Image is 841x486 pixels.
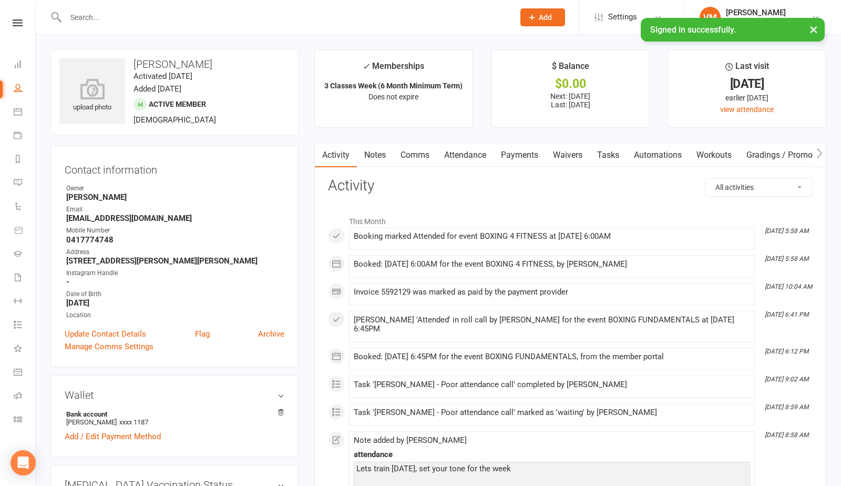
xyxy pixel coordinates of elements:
[501,92,640,109] p: Next: [DATE] Last: [DATE]
[804,18,823,40] button: ×
[354,450,750,459] div: attendance
[65,160,284,176] h3: Contact information
[66,268,284,278] div: Instagram Handle
[14,125,35,148] a: Payments
[66,247,284,257] div: Address
[315,143,357,167] a: Activity
[650,25,736,35] span: Signed in successfully.
[134,72,192,81] time: Activated [DATE]
[66,289,284,299] div: Date of Birth
[195,328,210,340] a: Flag
[149,100,206,108] span: Active member
[65,389,284,401] h3: Wallet
[134,84,181,94] time: Added [DATE]
[608,5,637,29] span: Settings
[134,115,216,125] span: [DEMOGRAPHIC_DATA]
[725,59,769,78] div: Last visit
[765,431,808,439] i: [DATE] 8:58 AM
[14,338,35,361] a: What's New
[328,210,813,227] li: This Month
[494,143,546,167] a: Payments
[354,408,750,417] div: Task '[PERSON_NAME] - Poor attendance call' marked as 'waiting' by [PERSON_NAME]
[66,256,284,266] strong: [STREET_ADDRESS][PERSON_NAME][PERSON_NAME]
[354,352,750,361] div: Booked: [DATE] 6:45PM for the event BOXING FUNDAMENTALS, from the member portal
[14,385,35,409] a: Roll call kiosk mode
[437,143,494,167] a: Attendance
[14,361,35,385] a: General attendance kiosk mode
[357,143,393,167] a: Notes
[14,77,35,101] a: People
[119,418,148,426] span: xxxx 1187
[59,78,125,113] div: upload photo
[765,376,808,383] i: [DATE] 9:02 AM
[546,143,590,167] a: Waivers
[700,7,721,28] div: VM
[726,17,812,27] div: Champions Gym Highgate
[501,78,640,89] div: $0.00
[354,288,750,297] div: Invoice 5592129 was marked as paid by the payment provider
[354,232,750,241] div: Booking marked Attended for event BOXING 4 FITNESS at [DATE] 6:00AM
[66,184,284,194] div: Owner
[66,235,284,245] strong: 0417774748
[11,450,36,475] div: Open Intercom Messenger
[765,283,812,290] i: [DATE] 10:04 AM
[66,193,284,202] strong: [PERSON_NAME]
[66,277,284,287] strong: -
[65,409,284,428] li: [PERSON_NAME]
[765,348,808,355] i: [DATE] 6:12 PM
[66,298,284,308] strong: [DATE]
[14,219,35,243] a: Product Sales
[354,436,750,445] div: Note added by [PERSON_NAME]
[765,311,808,318] i: [DATE] 6:41 PM
[354,316,750,333] div: [PERSON_NAME] 'Attended' in roll call by [PERSON_NAME] for the event BOXING FUNDAMENTALS at [DATE...
[739,143,838,167] a: Gradings / Promotions
[66,310,284,320] div: Location
[14,148,35,172] a: Reports
[539,13,552,22] span: Add
[14,101,35,125] a: Calendar
[765,227,808,235] i: [DATE] 5:58 AM
[65,340,153,353] a: Manage Comms Settings
[520,8,565,26] button: Add
[720,105,774,114] a: view attendance
[324,82,463,90] strong: 3 Classes Week (6 Month Minimum Term)
[59,58,290,70] h3: [PERSON_NAME]
[765,255,808,262] i: [DATE] 5:58 AM
[65,430,161,443] a: Add / Edit Payment Method
[66,226,284,236] div: Mobile Number
[627,143,689,167] a: Automations
[14,54,35,77] a: Dashboard
[393,143,437,167] a: Comms
[63,10,507,25] input: Search...
[590,143,627,167] a: Tasks
[363,59,424,79] div: Memberships
[354,380,750,389] div: Task '[PERSON_NAME] - Poor attendance call' completed by [PERSON_NAME]
[66,410,279,418] strong: Bank account
[678,92,816,104] div: earlier [DATE]
[66,205,284,215] div: Email
[258,328,284,340] a: Archive
[368,93,418,101] span: Does not expire
[552,59,589,78] div: $ Balance
[66,214,284,223] strong: [EMAIL_ADDRESS][DOMAIN_NAME]
[65,328,146,340] a: Update Contact Details
[328,178,813,194] h3: Activity
[678,78,816,89] div: [DATE]
[14,409,35,432] a: Class kiosk mode
[726,8,812,17] div: [PERSON_NAME]
[765,403,808,411] i: [DATE] 8:59 AM
[689,143,739,167] a: Workouts
[363,62,370,72] i: ✓
[354,260,750,269] div: Booked: [DATE] 6:00AM for the event BOXING 4 FITNESS, by [PERSON_NAME]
